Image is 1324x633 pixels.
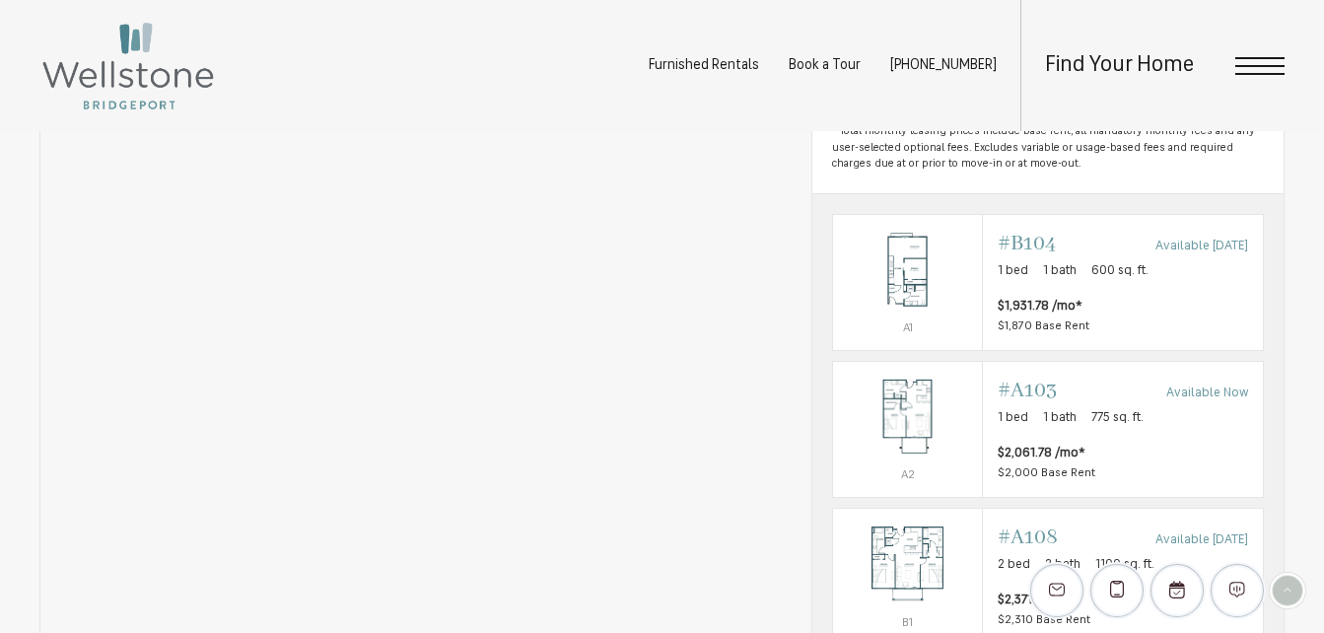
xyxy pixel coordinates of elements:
button: Open Menu [1235,57,1285,75]
img: #A108 - 2 bedroom floorplan layout with 2 bathrooms and 1100 square feet [833,517,983,610]
a: Find Your Home [1045,54,1194,77]
span: $2,000 Base Rent [998,467,1095,479]
span: 600 sq. ft. [1091,261,1149,281]
span: #A103 [998,377,1057,404]
span: Available Now [1166,384,1248,403]
span: #A108 [998,524,1058,551]
img: #B104 - 1 bedroom floorplan layout with 1 bathroom and 600 square feet [833,223,983,316]
a: View #B104 [832,214,1264,351]
span: #B104 [998,230,1056,257]
span: * Total monthly leasing prices include base rent, all mandatory monthly fees and any user-selecte... [832,124,1264,174]
span: B1 [902,617,913,629]
span: 775 sq. ft. [1091,408,1144,428]
a: Call us at (253) 400-3144 [890,58,997,73]
span: Available [DATE] [1155,530,1248,550]
span: $1,931.78 /mo* [998,297,1082,316]
span: $2,061.78 /mo* [998,444,1085,463]
span: $1,870 Base Rent [998,320,1089,332]
a: View #A103 [832,361,1264,498]
span: 2 bed [998,555,1030,575]
span: 1 bed [998,261,1028,281]
span: [PHONE_NUMBER] [890,58,997,73]
a: Book a Tour [789,58,861,73]
span: $2,371.78 /mo* [998,591,1082,610]
span: A2 [901,469,915,481]
span: 1 bath [1043,408,1077,428]
span: A1 [903,322,913,334]
img: Wellstone [39,20,217,112]
img: #A103 - 1 bedroom floorplan layout with 1 bathroom and 775 square feet [833,370,983,463]
span: $2,310 Base Rent [998,614,1090,626]
span: 1 bed [998,408,1028,428]
span: Available [DATE] [1155,237,1248,256]
span: 1 bath [1043,261,1077,281]
a: Furnished Rentals [649,58,759,73]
